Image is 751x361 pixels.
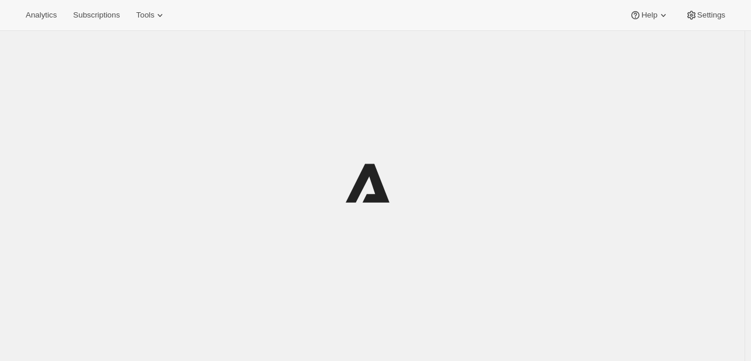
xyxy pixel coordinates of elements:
[679,7,732,23] button: Settings
[697,11,725,20] span: Settings
[66,7,127,23] button: Subscriptions
[73,11,120,20] span: Subscriptions
[26,11,57,20] span: Analytics
[641,11,657,20] span: Help
[129,7,173,23] button: Tools
[136,11,154,20] span: Tools
[623,7,676,23] button: Help
[19,7,64,23] button: Analytics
